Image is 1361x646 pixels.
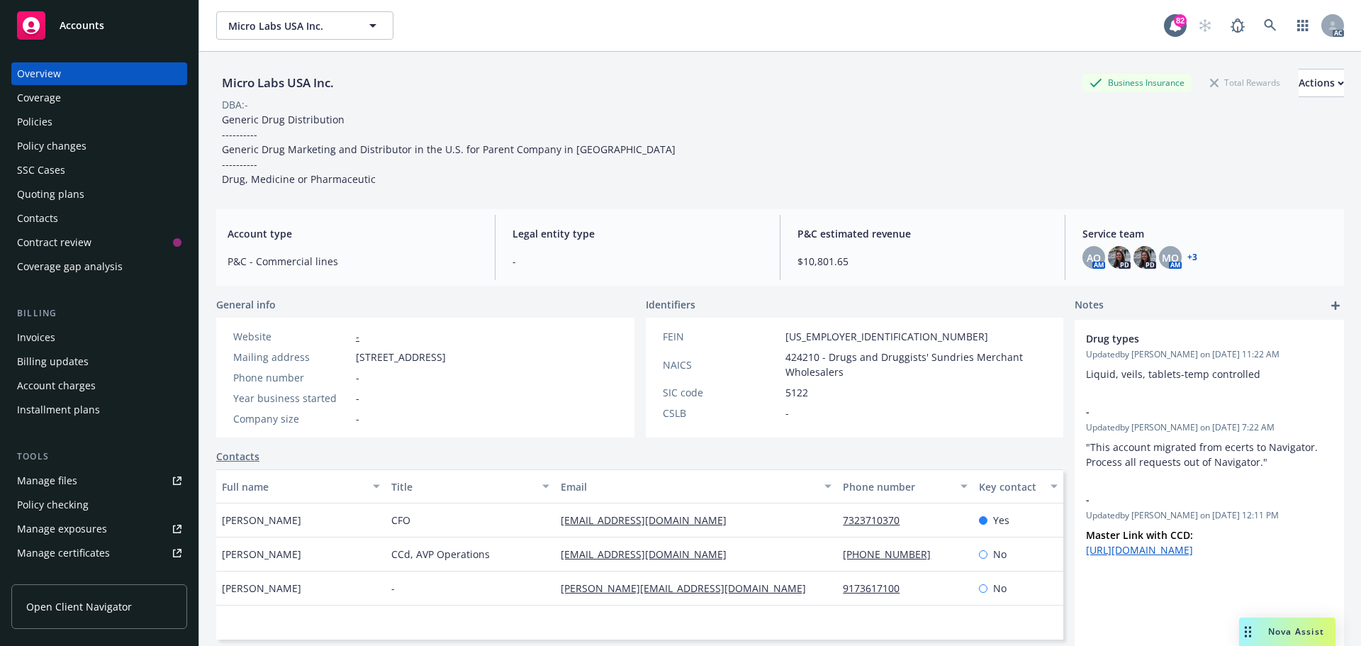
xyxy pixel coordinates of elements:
[11,183,187,206] a: Quoting plans
[17,87,61,109] div: Coverage
[843,581,911,595] a: 9173617100
[11,231,187,254] a: Contract review
[1086,509,1333,522] span: Updated by [PERSON_NAME] on [DATE] 12:11 PM
[17,62,61,85] div: Overview
[17,326,55,349] div: Invoices
[222,513,301,528] span: [PERSON_NAME]
[1075,320,1344,393] div: Drug typesUpdatedby [PERSON_NAME] on [DATE] 11:22 AMLiquid, veils, tablets-temp controlled
[11,542,187,564] a: Manage certificates
[993,581,1007,596] span: No
[561,581,817,595] a: [PERSON_NAME][EMAIL_ADDRESS][DOMAIN_NAME]
[17,374,96,397] div: Account charges
[228,254,478,269] span: P&C - Commercial lines
[233,411,350,426] div: Company size
[1108,246,1131,269] img: photo
[1075,481,1344,569] div: -Updatedby [PERSON_NAME] on [DATE] 12:11 PMMaster Link with CCD: [URL][DOMAIN_NAME]
[233,370,350,385] div: Phone number
[17,159,65,182] div: SSC Cases
[356,411,359,426] span: -
[1087,250,1101,265] span: AO
[11,6,187,45] a: Accounts
[843,513,911,527] a: 7323710370
[1086,367,1260,381] span: Liquid, veils, tablets-temp controlled
[216,297,276,312] span: General info
[663,329,780,344] div: FEIN
[513,254,763,269] span: -
[391,581,395,596] span: -
[1133,246,1156,269] img: photo
[17,207,58,230] div: Contacts
[222,113,676,186] span: Generic Drug Distribution ---------- Generic Drug Marketing and Distributor in the U.S. for Paren...
[973,469,1063,503] button: Key contact
[11,399,187,421] a: Installment plans
[233,391,350,406] div: Year business started
[11,494,187,516] a: Policy checking
[386,469,555,503] button: Title
[513,226,763,241] span: Legal entity type
[785,350,1047,379] span: 424210 - Drugs and Druggists' Sundries Merchant Wholesalers
[216,74,340,92] div: Micro Labs USA Inc.
[17,135,86,157] div: Policy changes
[561,547,738,561] a: [EMAIL_ADDRESS][DOMAIN_NAME]
[17,469,77,492] div: Manage files
[17,542,110,564] div: Manage certificates
[17,494,89,516] div: Policy checking
[837,469,973,503] button: Phone number
[993,513,1009,528] span: Yes
[11,306,187,321] div: Billing
[1239,618,1335,646] button: Nova Assist
[1268,625,1324,637] span: Nova Assist
[1191,11,1219,40] a: Start snowing
[17,399,100,421] div: Installment plans
[797,226,1048,241] span: P&C estimated revenue
[11,135,187,157] a: Policy changes
[11,469,187,492] a: Manage files
[555,469,837,503] button: Email
[356,391,359,406] span: -
[1086,331,1296,346] span: Drug types
[11,87,187,109] a: Coverage
[11,62,187,85] a: Overview
[1289,11,1317,40] a: Switch app
[17,111,52,133] div: Policies
[26,599,132,614] span: Open Client Navigator
[663,357,780,372] div: NAICS
[843,479,951,494] div: Phone number
[17,231,91,254] div: Contract review
[11,111,187,133] a: Policies
[785,329,988,344] span: [US_EMPLOYER_IDENTIFICATION_NUMBER]
[979,479,1042,494] div: Key contact
[356,350,446,364] span: [STREET_ADDRESS]
[663,385,780,400] div: SIC code
[17,566,89,589] div: Manage claims
[216,469,386,503] button: Full name
[11,518,187,540] a: Manage exposures
[17,350,89,373] div: Billing updates
[356,370,359,385] span: -
[1086,543,1193,557] a: [URL][DOMAIN_NAME]
[11,159,187,182] a: SSC Cases
[222,97,248,112] div: DBA: -
[1086,492,1296,507] span: -
[233,350,350,364] div: Mailing address
[1086,440,1321,469] span: "This account migrated from ecerts to Navigator. Process all requests out of Navigator."
[228,18,351,33] span: Micro Labs USA Inc.
[1082,74,1192,91] div: Business Insurance
[1162,250,1179,265] span: MQ
[646,297,695,312] span: Identifiers
[1299,69,1344,97] button: Actions
[1086,528,1193,542] strong: Master Link with CCD:
[216,449,259,464] a: Contacts
[1086,421,1333,434] span: Updated by [PERSON_NAME] on [DATE] 7:22 AM
[17,183,84,206] div: Quoting plans
[1075,297,1104,314] span: Notes
[11,350,187,373] a: Billing updates
[222,547,301,562] span: [PERSON_NAME]
[11,326,187,349] a: Invoices
[663,406,780,421] div: CSLB
[11,374,187,397] a: Account charges
[233,329,350,344] div: Website
[17,255,123,278] div: Coverage gap analysis
[228,226,478,241] span: Account type
[1187,253,1197,262] a: +3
